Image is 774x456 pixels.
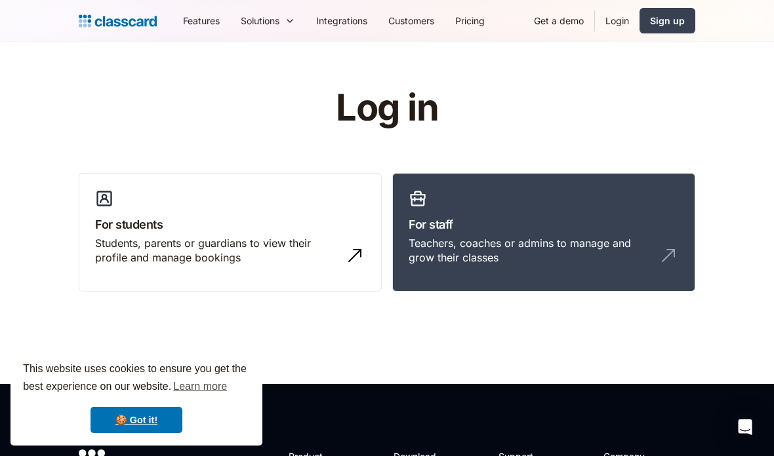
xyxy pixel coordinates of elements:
a: Logo [79,12,157,30]
a: Get a demo [523,6,594,35]
h1: Log in [179,88,596,128]
div: cookieconsent [10,349,262,446]
div: Solutions [230,6,306,35]
a: dismiss cookie message [91,407,182,433]
a: learn more about cookies [171,377,229,396]
div: Teachers, coaches or admins to manage and grow their classes [409,236,653,265]
a: Integrations [306,6,378,35]
a: Sign up [640,8,695,33]
div: Students, parents or guardians to view their profile and manage bookings [95,236,339,265]
a: Customers [378,6,445,35]
h3: For students [95,216,365,233]
a: Features [173,6,230,35]
a: Login [595,6,640,35]
h3: For staff [409,216,679,233]
a: For studentsStudents, parents or guardians to view their profile and manage bookings [79,173,382,292]
div: Solutions [241,14,279,28]
span: This website uses cookies to ensure you get the best experience on our website. [23,361,250,396]
div: Open Intercom Messenger [729,411,761,443]
a: Pricing [445,6,495,35]
div: Sign up [650,14,685,28]
a: For staffTeachers, coaches or admins to manage and grow their classes [392,173,695,292]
